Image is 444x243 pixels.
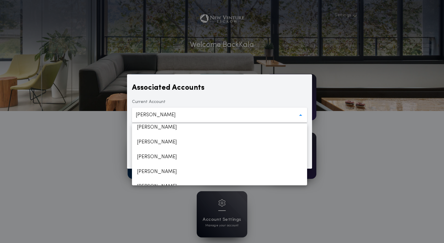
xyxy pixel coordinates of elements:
p: [PERSON_NAME] [132,164,307,179]
p: [PERSON_NAME] [132,179,307,194]
p: [PERSON_NAME] [132,135,307,150]
button: [PERSON_NAME] [132,108,307,122]
p: [PERSON_NAME] [132,120,307,135]
label: Associated Accounts [132,83,204,93]
p: [PERSON_NAME] [136,111,185,119]
ul: [PERSON_NAME] [132,124,307,185]
label: Current Account [132,99,166,105]
p: [PERSON_NAME] [132,150,307,164]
